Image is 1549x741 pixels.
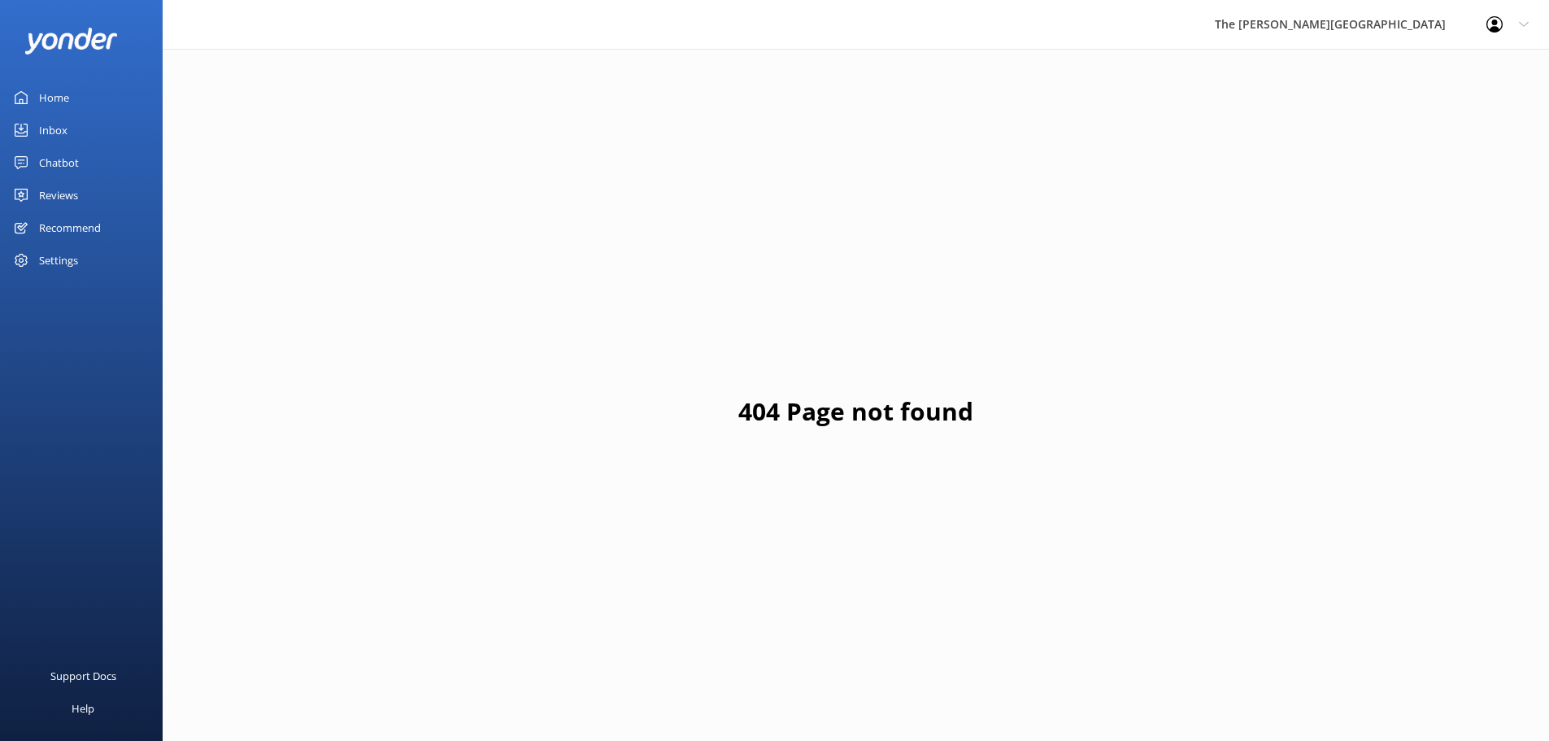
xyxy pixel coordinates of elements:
div: Chatbot [39,146,79,179]
div: Inbox [39,114,67,146]
div: Settings [39,244,78,277]
div: Recommend [39,211,101,244]
div: Support Docs [50,660,116,692]
div: Home [39,81,69,114]
div: Help [72,692,94,725]
div: Reviews [39,179,78,211]
img: yonder-white-logo.png [24,28,118,54]
h1: 404 Page not found [738,392,973,431]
